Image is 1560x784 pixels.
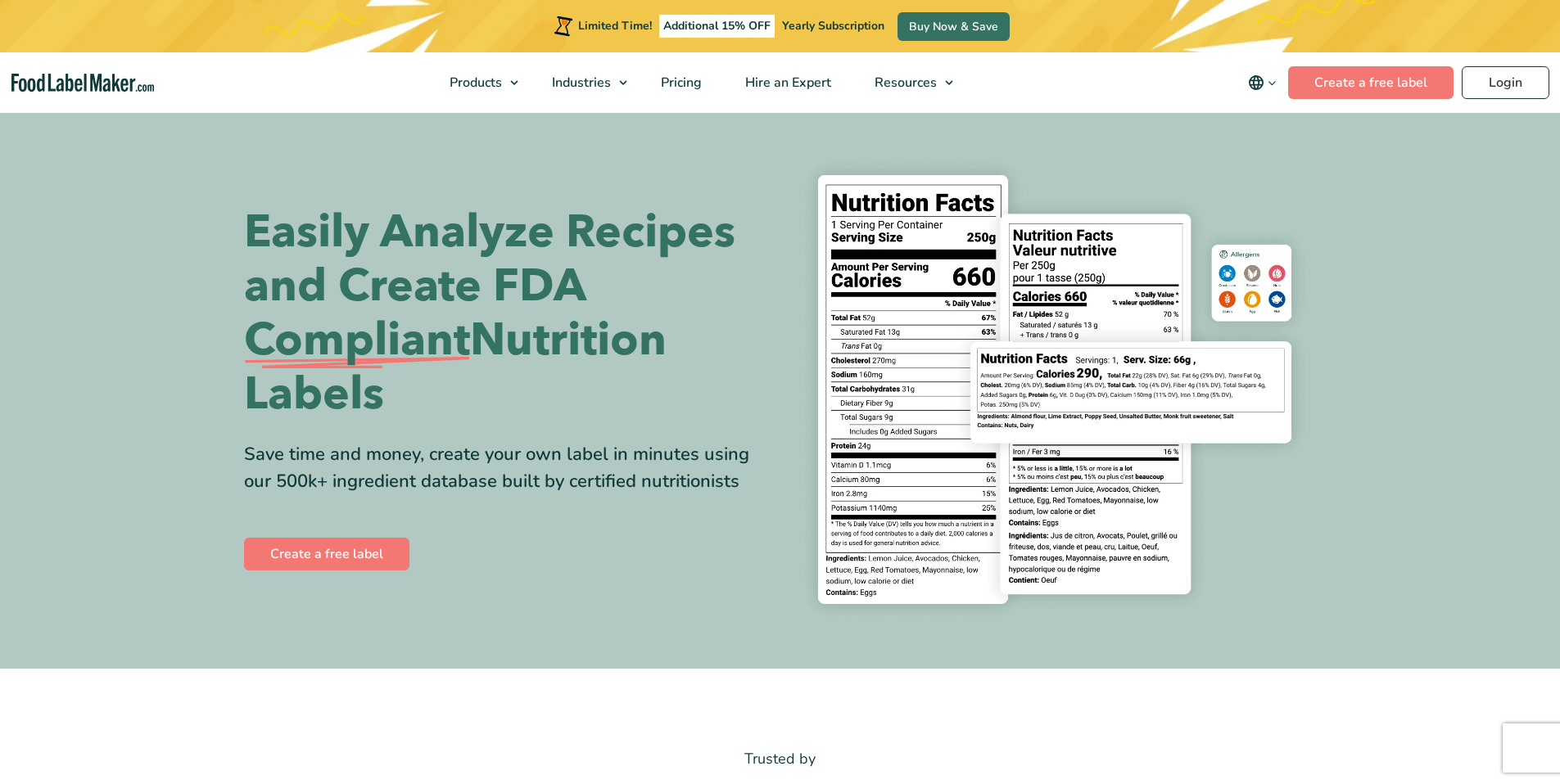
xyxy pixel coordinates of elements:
[898,12,1010,41] a: Buy Now & Save
[1462,66,1549,99] a: Login
[870,74,938,92] span: Resources
[244,538,409,570] a: Create a free label
[656,74,703,92] span: Pricing
[659,15,775,38] span: Additional 15% OFF
[531,52,635,113] a: Industries
[445,74,504,92] span: Products
[244,205,768,421] h1: Easily Analyze Recipes and Create FDA Nutrition Labels
[1288,66,1454,99] a: Create a free label
[244,313,470,367] span: Compliant
[578,18,652,34] span: Limited Time!
[428,52,527,113] a: Products
[782,18,884,34] span: Yearly Subscription
[724,52,849,113] a: Hire an Expert
[640,52,720,113] a: Pricing
[853,52,961,113] a: Resources
[244,441,768,495] div: Save time and money, create your own label in minutes using our 500k+ ingredient database built b...
[244,747,1317,771] p: Trusted by
[740,74,833,92] span: Hire an Expert
[547,74,613,92] span: Industries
